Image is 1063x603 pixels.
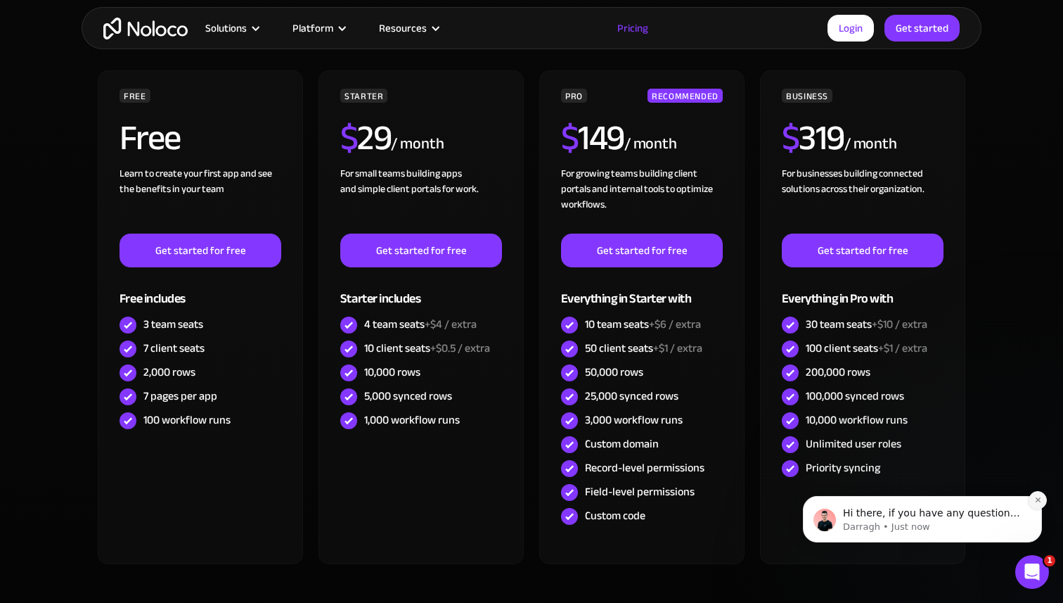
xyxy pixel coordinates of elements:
div: 25,000 synced rows [585,388,678,404]
div: Everything in Pro with [782,267,943,313]
span: +$10 / extra [872,314,927,335]
span: +$1 / extra [653,338,702,359]
div: 50 client seats [585,341,702,356]
span: +$0.5 / extra [430,338,490,359]
div: RECOMMENDED [648,89,723,103]
div: PRO [561,89,587,103]
div: 200,000 rows [806,364,870,380]
iframe: Intercom live chat [1015,555,1049,589]
p: Message from Darragh, sent Just now [61,113,243,126]
a: Get started for free [782,234,943,267]
div: 3 team seats [143,317,203,332]
div: / month [844,133,897,155]
span: 1 [1044,555,1055,566]
div: 100 workflow runs [143,412,231,428]
div: 10 team seats [585,317,701,332]
div: 50,000 rows [585,364,643,380]
div: / month [624,133,677,155]
div: BUSINESS [782,89,832,103]
div: 7 pages per app [143,388,217,404]
div: 10,000 rows [364,364,420,380]
a: Login [827,15,874,42]
div: STARTER [340,89,387,103]
div: Record-level permissions [585,460,704,476]
a: Get started [884,15,960,42]
div: Solutions [188,19,275,37]
h2: 319 [782,120,844,155]
div: 1,000 workflow runs [364,412,460,428]
span: +$6 / extra [649,314,701,335]
div: 5,000 synced rows [364,388,452,404]
div: For businesses building connected solutions across their organization. ‍ [782,166,943,234]
div: Starter includes [340,267,502,313]
div: Custom code [585,508,645,523]
div: / month [391,133,444,155]
div: 100 client seats [806,341,927,356]
span: $ [340,105,358,171]
div: 3,000 workflow runs [585,412,683,428]
span: +$4 / extra [425,314,477,335]
span: +$1 / extra [878,338,927,359]
div: FREE [120,89,150,103]
h2: 149 [561,120,624,155]
span: $ [782,105,799,171]
div: 10 client seats [364,341,490,356]
div: Platform [292,19,333,37]
div: Resources [379,19,427,37]
h2: 29 [340,120,392,155]
div: Custom domain [585,436,659,452]
img: Profile image for Darragh [32,101,54,124]
iframe: Intercom notifications message [782,407,1063,565]
div: 30 team seats [806,317,927,332]
a: Get started for free [120,234,281,267]
div: Everything in Starter with [561,267,723,313]
div: For growing teams building client portals and internal tools to optimize workflows. [561,166,723,234]
div: Platform [275,19,361,37]
div: Field-level permissions [585,484,695,500]
div: 7 client seats [143,341,205,356]
span: Hi there, if you have any questions about our pricing, just let us know! [GEOGRAPHIC_DATA] [61,100,238,139]
a: Pricing [600,19,666,37]
div: 2,000 rows [143,364,195,380]
div: Solutions [205,19,247,37]
div: 100,000 synced rows [806,388,904,404]
div: Free includes [120,267,281,313]
a: Get started for free [561,234,723,267]
a: Get started for free [340,234,502,267]
div: For small teams building apps and simple client portals for work. ‍ [340,166,502,234]
div: Learn to create your first app and see the benefits in your team ‍ [120,166,281,234]
h2: Free [120,120,181,155]
a: home [103,18,188,39]
div: message notification from Darragh, Just now. Hi there, if you have any questions about our pricin... [21,89,260,135]
div: Resources [361,19,455,37]
div: 4 team seats [364,317,477,332]
span: $ [561,105,579,171]
button: Dismiss notification [247,84,265,102]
